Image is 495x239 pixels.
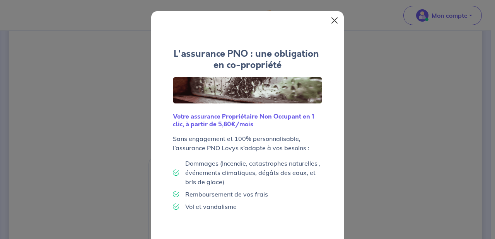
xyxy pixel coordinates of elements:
button: Close [328,14,341,27]
h4: L'assurance PNO : une obligation en co-propriété [173,48,322,71]
h6: Votre assurance Propriétaire Non Occupant en 1 clic, à partir de 5,80€/mois [173,113,322,127]
p: Sans engagement et 100% personnalisable, l’assurance PNO Lovys s’adapte à vos besoins : [173,134,322,153]
img: Logo Lovys [173,77,322,104]
p: Remboursement de vos frais [185,190,268,199]
p: Dommages (Incendie, catastrophes naturelles , événements climatiques, dégâts des eaux, et bris de... [185,159,322,186]
p: Vol et vandalisme [185,202,237,211]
